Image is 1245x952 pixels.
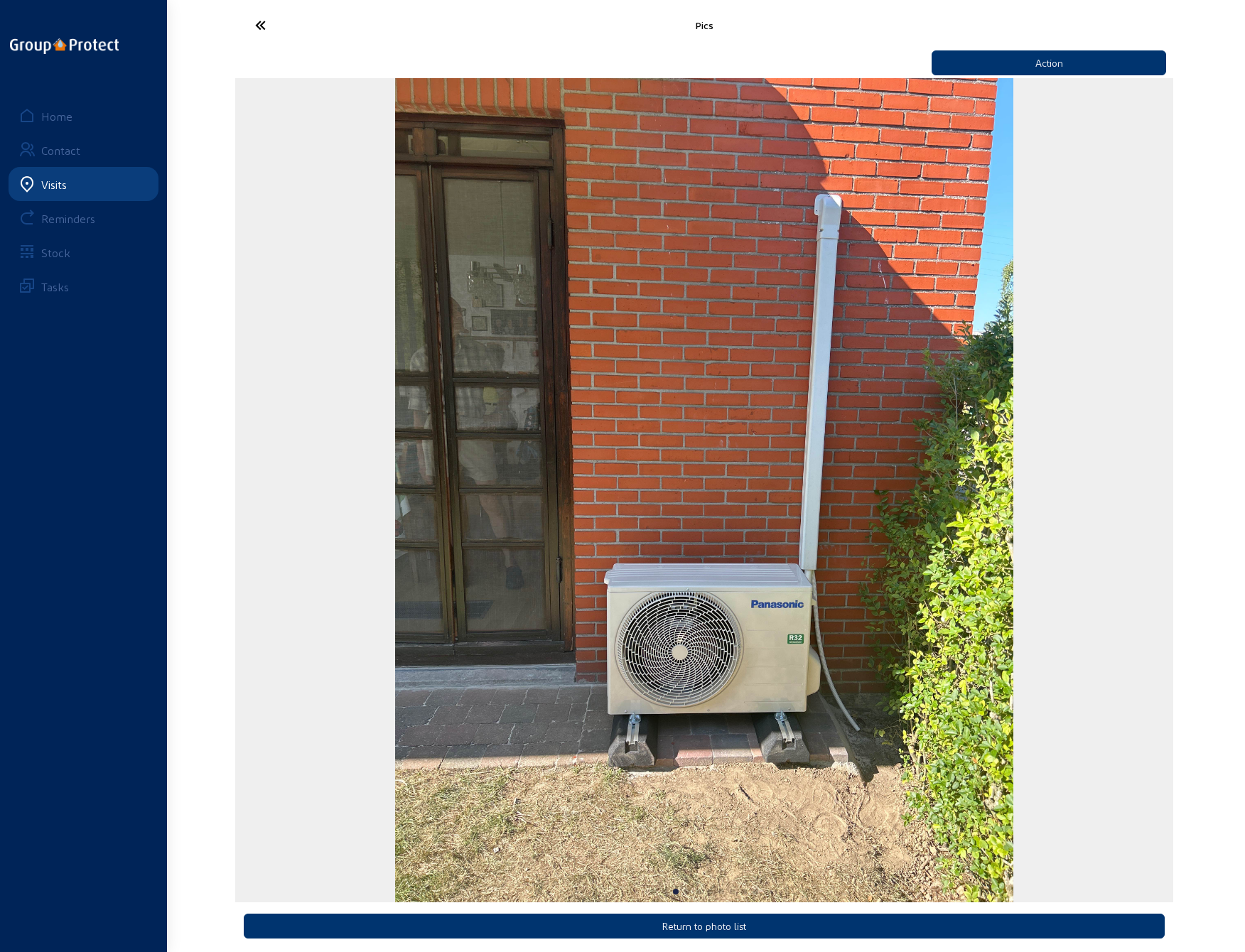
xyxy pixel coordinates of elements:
[41,280,69,293] div: Tasks
[244,914,1165,939] button: Return to photo list
[41,178,67,191] div: Visits
[392,19,1017,31] div: Pics
[9,269,158,303] a: Tasks
[9,235,158,269] a: Stock
[932,50,1166,75] button: Action
[41,246,70,259] div: Stock
[9,99,158,133] a: Home
[9,167,158,201] a: Visits
[41,109,72,123] div: Home
[235,78,1173,902] swiper-slide: 3 / 10
[395,78,1013,902] img: c87df32b-3900-febc-6e39-c537d6b52c94.jpeg
[9,201,158,235] a: Reminders
[41,212,95,225] div: Reminders
[41,144,80,157] div: Contact
[9,133,158,167] a: Contact
[10,38,119,54] img: logo-oneline.png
